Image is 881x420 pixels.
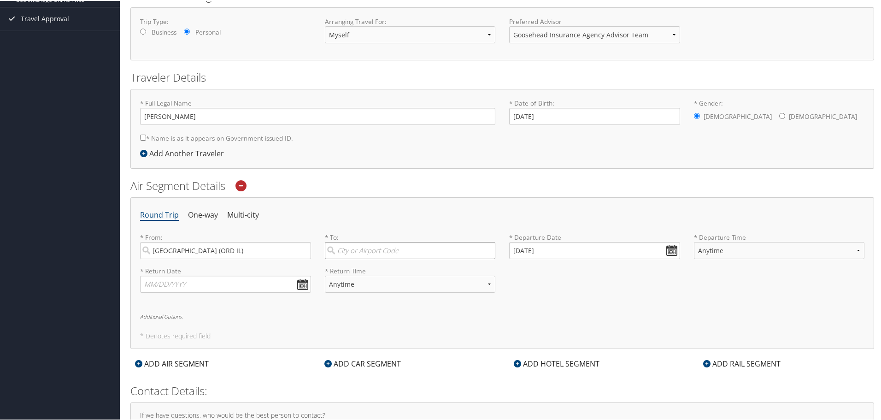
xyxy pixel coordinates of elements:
h2: Contact Details: [130,382,874,398]
label: Business [152,27,176,36]
input: MM/DD/YYYY [140,275,311,292]
h5: * Denotes required field [140,332,864,338]
li: Multi-city [227,206,259,223]
label: [DEMOGRAPHIC_DATA] [704,107,772,124]
label: Trip Type: [140,16,311,25]
label: * Return Date [140,266,311,275]
label: * To: [325,232,496,258]
input: MM/DD/YYYY [509,241,680,258]
div: Add Another Traveler [140,147,229,158]
span: Travel Approval [21,6,69,30]
label: * Return Time [325,266,496,275]
div: ADD CAR SEGMENT [320,357,405,368]
h2: Air Segment Details [130,177,874,193]
label: Preferred Advisor [509,16,680,25]
input: City or Airport Code [140,241,311,258]
li: Round Trip [140,206,179,223]
label: * Departure Time [694,232,865,266]
div: ADD RAIL SEGMENT [699,357,785,368]
select: * Departure Time [694,241,865,258]
h6: Additional Options: [140,313,864,318]
label: Arranging Travel For: [325,16,496,25]
div: ADD HOTEL SEGMENT [509,357,604,368]
input: * Gender:[DEMOGRAPHIC_DATA][DEMOGRAPHIC_DATA] [694,112,700,118]
label: * Full Legal Name [140,98,495,124]
label: * Gender: [694,98,865,125]
label: Personal [195,27,221,36]
div: ADD AIR SEGMENT [130,357,213,368]
label: * Departure Date [509,232,680,241]
h2: Traveler Details [130,69,874,84]
label: [DEMOGRAPHIC_DATA] [789,107,857,124]
label: * From: [140,232,311,258]
input: * Gender:[DEMOGRAPHIC_DATA][DEMOGRAPHIC_DATA] [779,112,785,118]
h4: If we have questions, who would be the best person to contact? [140,411,864,418]
input: * Date of Birth: [509,107,680,124]
input: * Full Legal Name [140,107,495,124]
input: City or Airport Code [325,241,496,258]
label: * Name is as it appears on Government issued ID. [140,129,293,146]
li: One-way [188,206,218,223]
label: * Date of Birth: [509,98,680,124]
input: * Name is as it appears on Government issued ID. [140,134,146,140]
